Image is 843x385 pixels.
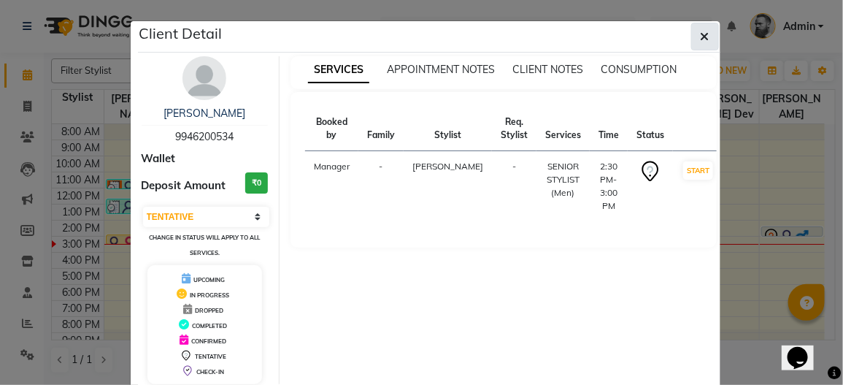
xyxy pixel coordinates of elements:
th: Stylist [404,107,492,151]
td: - [358,151,404,222]
img: avatar [182,56,226,100]
th: Req. Stylist [492,107,536,151]
span: IN PROGRESS [190,291,229,299]
th: Booked by [305,107,358,151]
td: 2:30 PM-3:00 PM [590,151,628,222]
span: Wallet [142,150,176,167]
span: CONSUMPTION [601,63,677,76]
td: - [492,151,536,222]
span: UPCOMING [193,276,225,283]
td: Manager [305,151,358,222]
span: APPOINTMENT NOTES [387,63,495,76]
h3: ₹0 [245,172,268,194]
small: Change in status will apply to all services. [149,234,260,256]
th: Status [628,107,673,151]
iframe: chat widget [782,327,828,370]
a: [PERSON_NAME] [163,107,245,120]
span: CHECK-IN [196,368,224,376]
span: CLIENT NOTES [512,63,583,76]
span: TENTATIVE [195,353,226,360]
div: SENIOR STYLIST (Men) [545,160,581,199]
span: COMPLETED [192,322,227,329]
span: DROPPED [195,307,223,314]
button: START [683,161,713,180]
span: CONFIRMED [191,338,226,345]
span: [PERSON_NAME] [412,161,483,172]
h5: Client Detail [139,23,223,45]
span: Deposit Amount [142,178,226,194]
span: SERVICES [308,57,369,83]
th: Services [536,107,590,151]
th: Time [590,107,628,151]
th: Family [358,107,404,151]
span: 9946200534 [175,130,234,143]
